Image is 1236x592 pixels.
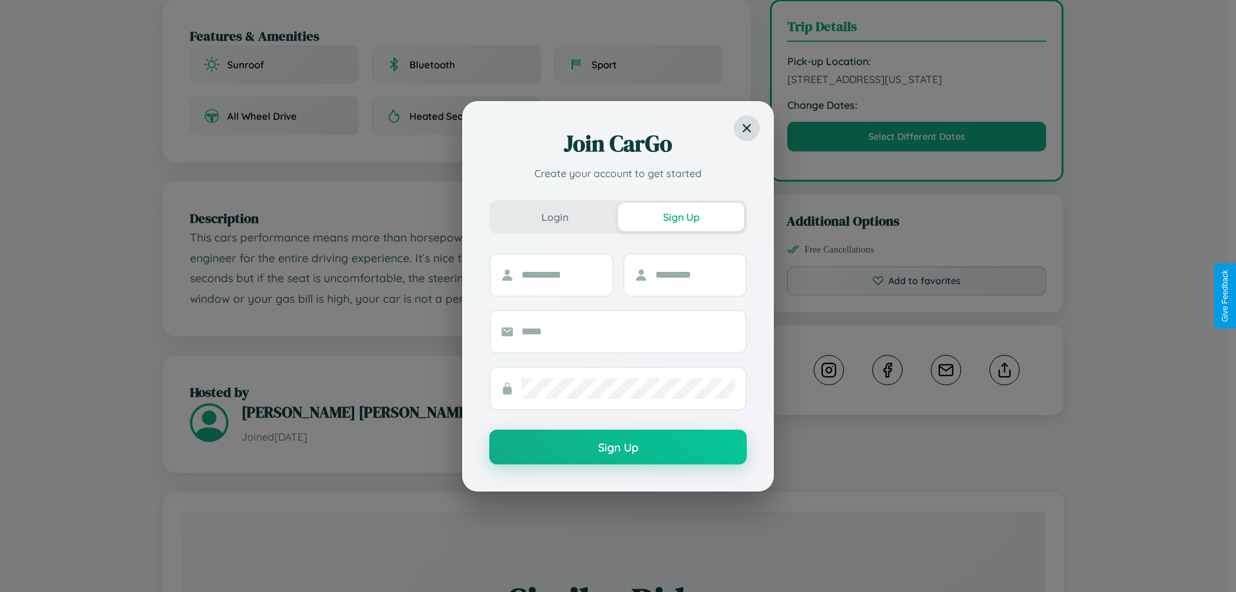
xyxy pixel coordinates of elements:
[1221,270,1230,322] div: Give Feedback
[489,166,747,181] p: Create your account to get started
[489,430,747,464] button: Sign Up
[492,203,618,231] button: Login
[618,203,744,231] button: Sign Up
[489,128,747,159] h2: Join CarGo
